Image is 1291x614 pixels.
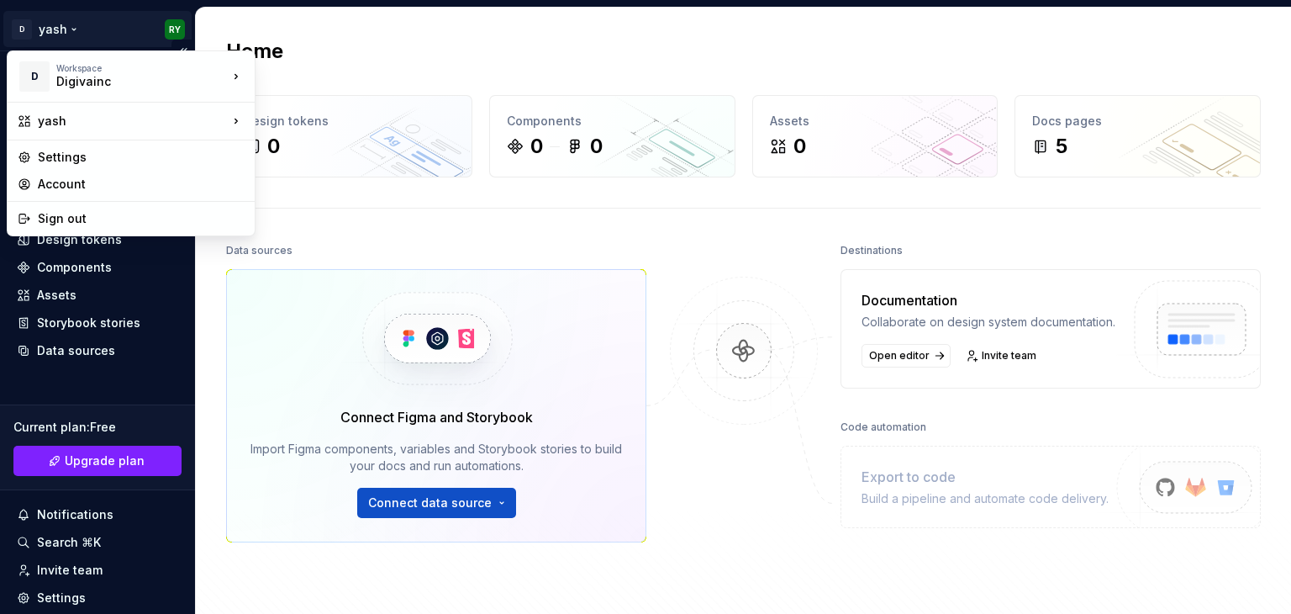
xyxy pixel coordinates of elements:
div: Settings [38,149,245,166]
div: Workspace [56,63,228,73]
div: Digivainc [56,73,199,90]
div: Account [38,176,245,193]
div: D [19,61,50,92]
div: Sign out [38,210,245,227]
div: yash [38,113,228,130]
